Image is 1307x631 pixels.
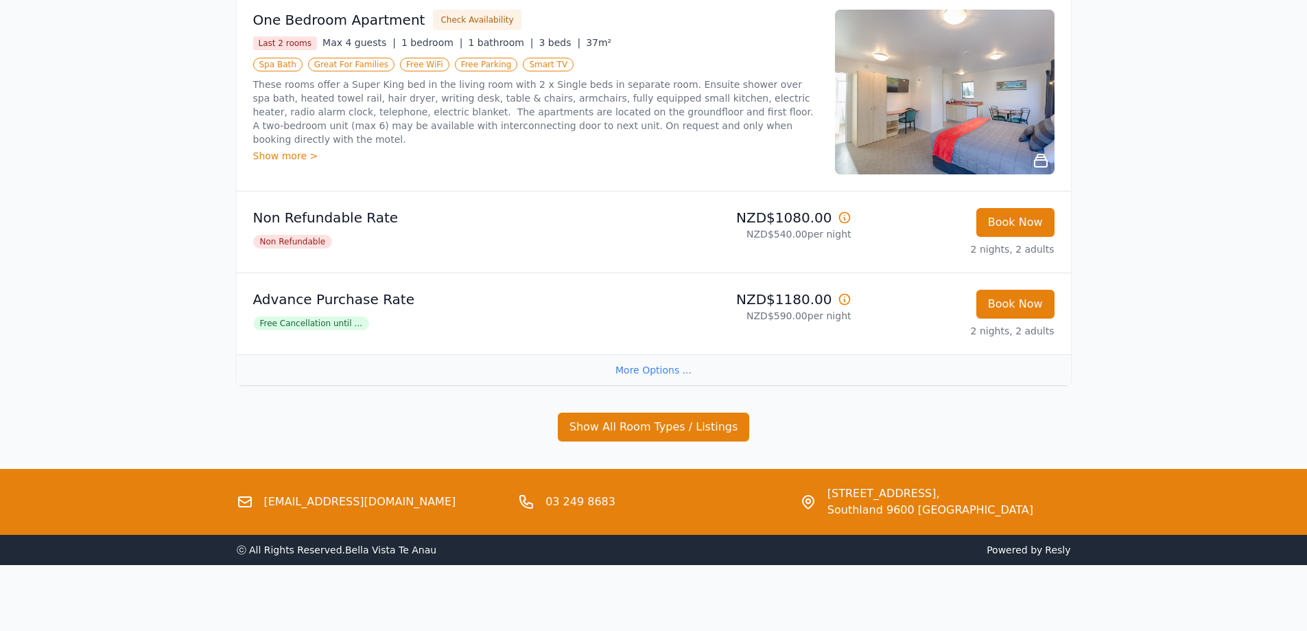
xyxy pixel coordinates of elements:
[400,58,449,71] span: Free WiFi
[253,317,369,330] span: Free Cancellation until ...
[308,58,395,71] span: Great For Families
[322,37,396,48] span: Max 4 guests |
[401,37,463,48] span: 1 bedroom |
[586,37,611,48] span: 37m²
[539,37,581,48] span: 3 beds |
[237,544,437,555] span: ⓒ All Rights Reserved. Bella Vista Te Anau
[827,485,1033,502] span: [STREET_ADDRESS],
[558,413,750,441] button: Show All Room Types / Listings
[862,324,1055,338] p: 2 nights, 2 adults
[659,227,851,241] p: NZD$540.00 per night
[468,37,533,48] span: 1 bathroom |
[659,309,851,323] p: NZD$590.00 per night
[253,78,819,146] p: These rooms offer a Super King bed in the living room with 2 x Single beds in separate room. Ensu...
[455,58,518,71] span: Free Parking
[976,208,1055,237] button: Book Now
[253,290,648,309] p: Advance Purchase Rate
[659,208,851,227] p: NZD$1080.00
[253,235,333,249] span: Non Refundable
[264,494,456,510] a: [EMAIL_ADDRESS][DOMAIN_NAME]
[545,494,615,510] a: 03 249 8683
[827,502,1033,518] span: Southland 9600 [GEOGRAPHIC_DATA]
[659,290,851,309] p: NZD$1180.00
[253,149,819,163] div: Show more >
[253,58,303,71] span: Spa Bath
[862,242,1055,256] p: 2 nights, 2 adults
[976,290,1055,319] button: Book Now
[659,543,1071,557] span: Powered by
[253,208,648,227] p: Non Refundable Rate
[253,36,318,50] span: Last 2 rooms
[433,10,521,30] button: Check Availability
[237,354,1071,385] div: More Options ...
[523,58,574,71] span: Smart TV
[253,10,425,30] h3: One Bedroom Apartment
[1045,544,1070,555] a: Resly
